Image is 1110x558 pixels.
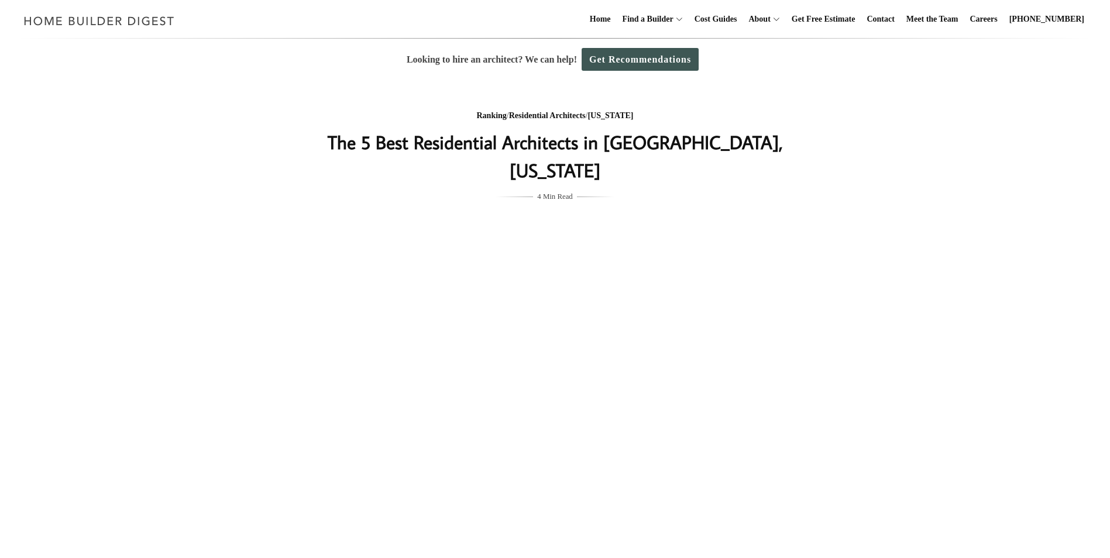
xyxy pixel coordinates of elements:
a: Get Free Estimate [787,1,860,38]
img: Home Builder Digest [19,9,180,32]
div: / / [322,109,789,123]
a: Find a Builder [618,1,673,38]
a: Meet the Team [902,1,963,38]
a: Cost Guides [690,1,742,38]
span: 4 Min Read [537,190,572,203]
a: About [744,1,770,38]
a: Ranking [477,111,507,120]
a: Contact [862,1,899,38]
h1: The 5 Best Residential Architects in [GEOGRAPHIC_DATA], [US_STATE] [322,128,789,184]
a: [US_STATE] [587,111,633,120]
a: Get Recommendations [582,48,699,71]
a: Careers [965,1,1002,38]
a: [PHONE_NUMBER] [1005,1,1089,38]
a: Residential Architects [509,111,586,120]
a: Home [585,1,616,38]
